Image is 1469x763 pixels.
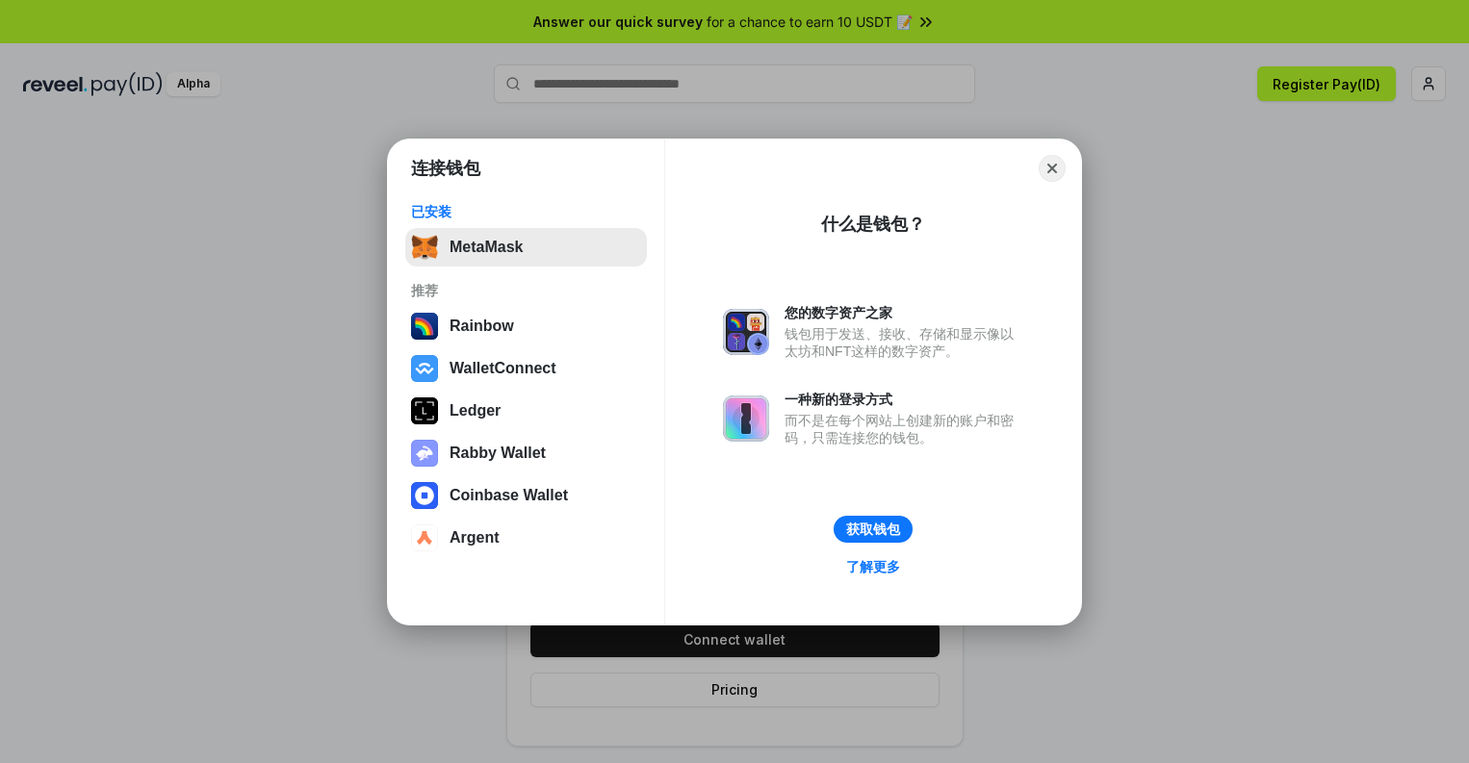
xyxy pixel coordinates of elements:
div: 一种新的登录方式 [785,391,1023,408]
div: WalletConnect [450,360,556,377]
div: 什么是钱包？ [821,213,925,236]
div: 推荐 [411,282,641,299]
button: WalletConnect [405,349,647,388]
div: 已安装 [411,203,641,220]
div: Argent [450,529,500,547]
img: svg+xml,%3Csvg%20xmlns%3D%22http%3A%2F%2Fwww.w3.org%2F2000%2Fsvg%22%20fill%3D%22none%22%20viewBox... [411,440,438,467]
div: Rabby Wallet [450,445,546,462]
div: 了解更多 [846,558,900,575]
img: svg+xml,%3Csvg%20xmlns%3D%22http%3A%2F%2Fwww.w3.org%2F2000%2Fsvg%22%20fill%3D%22none%22%20viewBox... [723,309,769,355]
button: Close [1039,155,1066,182]
div: 而不是在每个网站上创建新的账户和密码，只需连接您的钱包。 [785,412,1023,446]
img: svg+xml,%3Csvg%20xmlns%3D%22http%3A%2F%2Fwww.w3.org%2F2000%2Fsvg%22%20width%3D%2228%22%20height%3... [411,397,438,424]
h1: 连接钱包 [411,157,480,180]
button: Rabby Wallet [405,434,647,472]
img: svg+xml,%3Csvg%20width%3D%2228%22%20height%3D%2228%22%20viewBox%3D%220%200%2028%2028%22%20fill%3D... [411,355,438,382]
img: svg+xml,%3Csvg%20width%3D%22120%22%20height%3D%22120%22%20viewBox%3D%220%200%20120%20120%22%20fil... [411,313,438,340]
div: 钱包用于发送、接收、存储和显示像以太坊和NFT这样的数字资产。 [785,325,1023,360]
button: 获取钱包 [834,516,913,543]
div: MetaMask [450,239,523,256]
a: 了解更多 [835,554,912,579]
button: Rainbow [405,307,647,345]
div: Coinbase Wallet [450,487,568,504]
img: svg+xml,%3Csvg%20width%3D%2228%22%20height%3D%2228%22%20viewBox%3D%220%200%2028%2028%22%20fill%3D... [411,524,438,551]
img: svg+xml,%3Csvg%20fill%3D%22none%22%20height%3D%2233%22%20viewBox%3D%220%200%2035%2033%22%20width%... [411,234,438,261]
div: 您的数字资产之家 [785,304,1023,321]
button: Coinbase Wallet [405,476,647,515]
div: 获取钱包 [846,521,900,538]
img: svg+xml,%3Csvg%20width%3D%2228%22%20height%3D%2228%22%20viewBox%3D%220%200%2028%2028%22%20fill%3D... [411,482,438,509]
button: MetaMask [405,228,647,267]
button: Argent [405,519,647,557]
button: Ledger [405,392,647,430]
div: Rainbow [450,318,514,335]
img: svg+xml,%3Csvg%20xmlns%3D%22http%3A%2F%2Fwww.w3.org%2F2000%2Fsvg%22%20fill%3D%22none%22%20viewBox... [723,395,769,442]
div: Ledger [450,402,501,420]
